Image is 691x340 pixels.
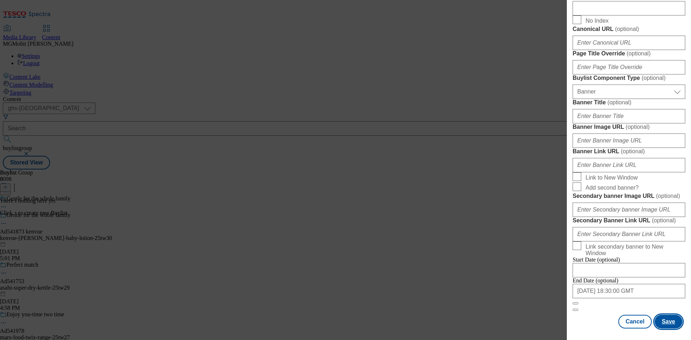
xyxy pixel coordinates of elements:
[573,133,685,148] input: Enter Banner Image URL
[573,99,685,106] label: Banner Title
[573,263,685,277] input: Enter Date
[573,148,685,155] label: Banner Link URL
[573,109,685,123] input: Enter Banner Title
[573,158,685,172] input: Enter Banner Link URL
[655,315,682,328] button: Save
[573,60,685,74] input: Enter Page Title Override
[573,1,685,15] input: Enter Description
[652,217,676,223] span: ( optional )
[586,185,639,191] span: Add second banner?
[586,174,638,181] span: Link to New Window
[621,148,645,154] span: ( optional )
[625,124,650,130] span: ( optional )
[573,284,685,298] input: Enter Date
[573,74,685,82] label: Buylist Component Type
[573,26,685,33] label: Canonical URL
[573,123,685,131] label: Banner Image URL
[573,302,578,304] button: Close
[608,99,632,105] span: ( optional )
[615,26,639,32] span: ( optional )
[586,244,682,257] span: Link secondary banner to New Window
[618,315,651,328] button: Cancel
[573,227,685,241] input: Enter Secondary Banner Link URL
[573,192,685,200] label: Secondary banner Image URL
[573,277,618,284] span: End Date (optional)
[573,203,685,217] input: Enter Secondary banner Image URL
[586,18,609,24] span: No Index
[573,36,685,50] input: Enter Canonical URL
[627,50,651,56] span: ( optional )
[642,75,666,81] span: ( optional )
[656,193,680,199] span: ( optional )
[573,257,620,263] span: Start Date (optional)
[573,217,685,224] label: Secondary Banner Link URL
[573,50,685,57] label: Page Title Override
